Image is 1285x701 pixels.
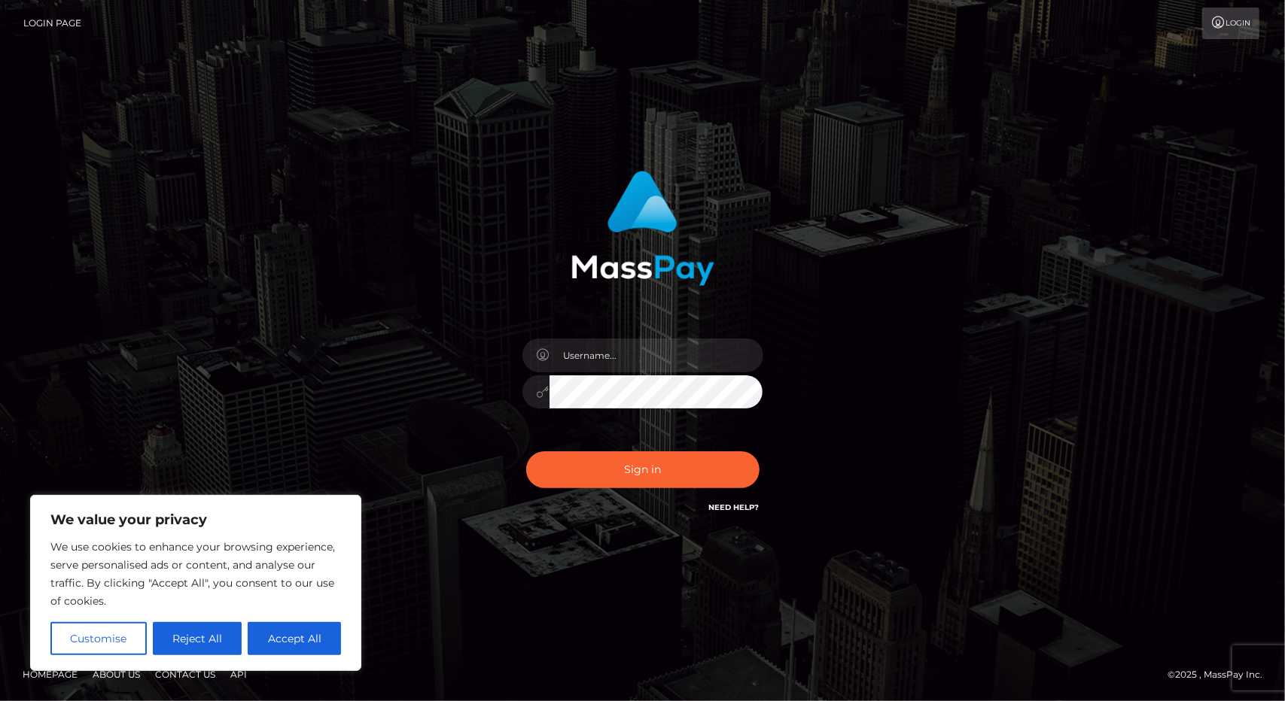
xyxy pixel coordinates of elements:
[149,663,221,686] a: Contact Us
[30,495,361,671] div: We value your privacy
[153,622,242,655] button: Reject All
[571,171,714,286] img: MassPay Login
[550,338,763,372] input: Username...
[1168,666,1274,683] div: © 2025 , MassPay Inc.
[248,622,341,655] button: Accept All
[17,663,84,686] a: Homepage
[526,451,760,488] button: Sign in
[709,502,760,512] a: Need Help?
[50,511,341,529] p: We value your privacy
[50,622,147,655] button: Customise
[23,8,81,39] a: Login Page
[87,663,146,686] a: About Us
[1202,8,1259,39] a: Login
[224,663,253,686] a: API
[50,538,341,610] p: We use cookies to enhance your browsing experience, serve personalised ads or content, and analys...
